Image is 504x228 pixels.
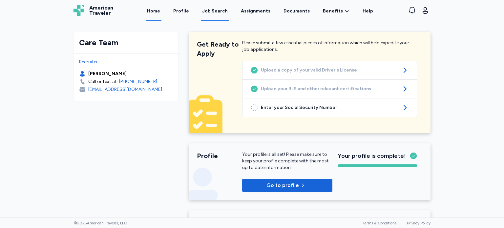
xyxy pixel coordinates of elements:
span: Upload a copy of your valid Driver's License [261,67,398,73]
a: Terms & Conditions [363,221,396,225]
div: Please submit a few essential pieces of information which will help expedite your job applications. [242,40,417,58]
div: [PERSON_NAME] [88,71,127,77]
a: [PHONE_NUMBER] [119,78,157,85]
span: Enter your Social Security Number [261,104,398,111]
a: Home [146,1,161,21]
a: Benefits [323,8,349,14]
span: © 2025 American Traveler, LLC [73,220,127,226]
div: Get Ready to Apply [197,40,242,58]
div: Recruiter [79,59,173,65]
button: Go to profile [242,179,332,192]
span: Your profile is complete! [338,151,406,160]
div: Profile [197,151,242,160]
div: Job Search [202,8,228,14]
span: Benefits [323,8,343,14]
a: Job Search [201,1,229,21]
span: Upload your BLS and other relevant certifications [261,86,398,92]
div: Care Team [79,37,173,48]
div: Your profile is all set! Please make sure to keep your profile complete with the most up to date ... [242,151,332,171]
span: Go to profile [266,181,299,189]
div: Call or text at: [88,78,118,85]
span: American Traveler [89,5,113,16]
div: [EMAIL_ADDRESS][DOMAIN_NAME] [88,86,162,93]
a: Privacy Policy [407,221,430,225]
img: Logo [73,5,84,16]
